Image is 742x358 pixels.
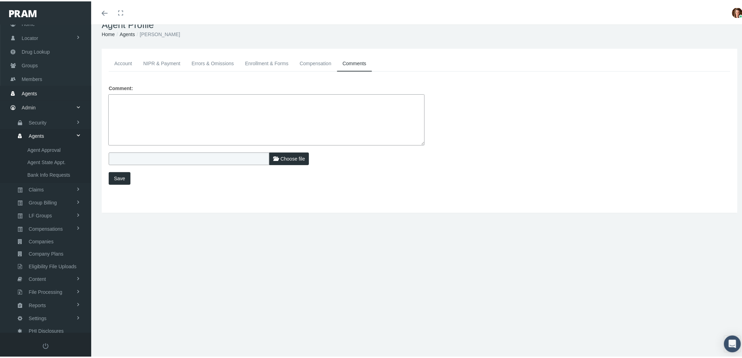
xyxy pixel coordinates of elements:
[22,44,50,57] span: Drug Lookup
[22,86,37,99] span: Agents
[29,115,47,127] span: Security
[29,272,46,284] span: Content
[102,18,737,29] h1: Agent Profile
[29,324,64,336] span: PHI Disclosures
[27,155,66,167] span: Agent State Appt.
[240,54,294,70] a: Enrollment & Forms
[29,285,62,297] span: File Processing
[29,311,47,323] span: Settings
[27,143,61,155] span: Agent Approval
[337,54,372,70] a: Comments
[29,195,57,207] span: Group Billing
[22,58,38,71] span: Groups
[281,155,305,160] span: Choose file
[29,234,54,246] span: Companies
[29,259,76,271] span: Eligibility File Uploads
[109,54,138,70] a: Account
[724,334,741,351] div: Open Intercom Messenger
[138,54,186,70] a: NIPR & Payment
[114,174,125,180] span: Save
[22,30,38,43] span: Locator
[120,30,135,36] a: Agents
[294,54,337,70] a: Compensation
[22,100,36,113] span: Admin
[27,168,70,180] span: Bank Info Requests
[29,208,52,220] span: LF Groups
[29,222,63,234] span: Compensations
[22,71,42,85] span: Members
[29,298,46,310] span: Reports
[9,9,36,16] img: PRAM_20_x_78.png
[102,30,115,36] a: Home
[186,54,240,70] a: Errors & Omissions
[135,29,180,37] li: [PERSON_NAME]
[29,246,63,258] span: Company Plans
[103,81,138,93] label: Comment:
[29,182,44,194] span: Claims
[109,171,130,183] button: Save
[29,129,44,141] span: Agents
